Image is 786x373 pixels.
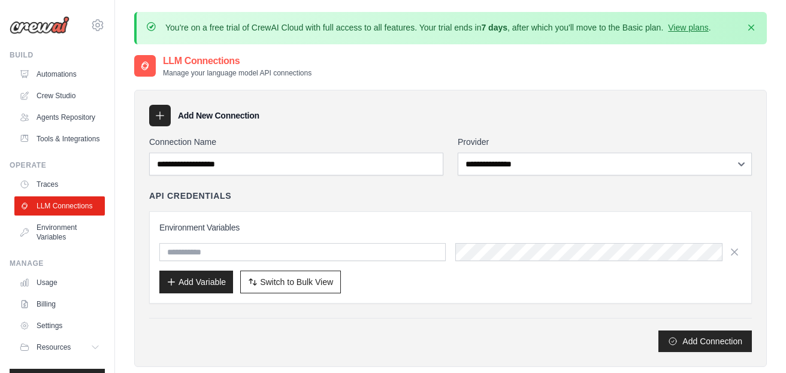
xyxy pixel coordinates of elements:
[10,259,105,268] div: Manage
[14,196,105,216] a: LLM Connections
[14,129,105,148] a: Tools & Integrations
[14,65,105,84] a: Automations
[163,54,312,68] h2: LLM Connections
[14,338,105,357] button: Resources
[10,16,69,34] img: Logo
[14,175,105,194] a: Traces
[10,160,105,170] div: Operate
[178,110,259,122] h3: Add New Connection
[159,222,742,233] h3: Environment Variables
[165,22,711,34] p: You're on a free trial of CrewAI Cloud with full access to all features. Your trial ends in , aft...
[658,330,752,352] button: Add Connection
[163,68,312,78] p: Manage your language model API connections
[14,316,105,335] a: Settings
[481,23,507,32] strong: 7 days
[159,271,233,293] button: Add Variable
[14,108,105,127] a: Agents Repository
[458,136,752,148] label: Provider
[37,342,71,352] span: Resources
[260,276,333,288] span: Switch to Bulk View
[10,50,105,60] div: Build
[14,295,105,314] a: Billing
[14,218,105,247] a: Environment Variables
[14,86,105,105] a: Crew Studio
[149,190,231,202] h4: API Credentials
[668,23,708,32] a: View plans
[149,136,443,148] label: Connection Name
[240,271,341,293] button: Switch to Bulk View
[14,273,105,292] a: Usage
